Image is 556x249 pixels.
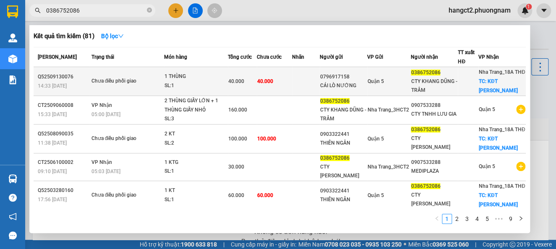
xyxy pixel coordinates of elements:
[38,186,89,195] div: Q52503280160
[479,106,495,112] span: Quận 5
[38,130,89,138] div: Q52508090035
[434,216,439,221] span: left
[7,5,18,18] img: logo-vxr
[479,192,518,207] span: TC: KĐT [PERSON_NAME]
[228,164,244,170] span: 30.000
[228,192,244,198] span: 60.000
[411,158,457,167] div: 0907533288
[38,73,89,81] div: Q52509130076
[368,107,409,113] span: Nha Trang_3HCT2
[472,214,482,223] a: 4
[479,136,518,151] span: TC: KĐT [PERSON_NAME]
[516,214,526,224] li: Next Page
[479,127,525,132] span: Nha Trang_18A THĐ
[516,214,526,224] button: right
[492,214,506,224] li: Next 5 Pages
[35,8,41,13] span: search
[9,194,17,202] span: question-circle
[101,33,124,39] strong: Bộ lọc
[479,163,495,169] span: Quận 5
[368,136,384,142] span: Quận 5
[368,192,384,198] span: Quận 5
[479,183,525,189] span: Nha Trang_18A THĐ
[257,136,276,142] span: 100.000
[479,69,525,75] span: Nha Trang_18A THĐ
[118,33,124,39] span: down
[164,96,227,114] div: 2 THÙNG GIẤY LỚN + 1 THÙNG GIẤY NHỎ
[91,159,112,165] span: VP Nhận
[411,134,457,152] div: CTY [PERSON_NAME]
[164,114,227,124] div: SL: 3
[91,134,154,143] div: Chưa điều phối giao
[320,54,343,60] span: Người gửi
[462,214,472,224] li: 3
[228,78,244,84] span: 40.000
[228,54,252,60] span: Tổng cước
[432,214,442,224] button: left
[38,83,67,89] span: 14:33 [DATE]
[9,231,17,239] span: message
[432,214,442,224] li: Previous Page
[8,34,17,42] img: warehouse-icon
[516,162,525,171] span: plus-circle
[8,75,17,84] img: solution-icon
[164,167,227,176] div: SL: 1
[164,54,187,60] span: Món hàng
[411,127,440,132] span: 0386752086
[34,32,94,41] h3: Kết quả tìm kiếm ( 81 )
[257,192,273,198] span: 60.000
[411,77,457,95] div: CTY KHANG DŨNG - TRÂM
[320,155,350,161] span: 0386752086
[228,107,247,113] span: 160.000
[492,214,506,224] span: •••
[94,29,131,43] button: Bộ lọcdown
[38,158,89,167] div: CT2506100002
[9,213,17,220] span: notification
[367,54,383,60] span: VP Gửi
[411,101,457,110] div: 0907533288
[320,187,367,195] div: 0903322441
[164,139,227,148] div: SL: 2
[91,112,120,117] span: 05:00 [DATE]
[91,77,154,86] div: Chưa điều phối giao
[164,186,227,195] div: 1 KT
[452,214,462,223] a: 2
[516,105,525,114] span: plus-circle
[478,54,499,60] span: VP Nhận
[164,81,227,91] div: SL: 1
[410,54,438,60] span: Người nhận
[411,167,457,176] div: MEDIPLAZA
[479,78,518,93] span: TC: KĐT [PERSON_NAME]
[320,163,367,180] div: CTY [PERSON_NAME]
[46,6,145,15] input: Tìm tên, số ĐT hoặc mã đơn
[368,164,409,170] span: Nha Trang_3HCT2
[411,70,440,75] span: 0386752086
[442,214,452,223] a: 1
[164,158,227,167] div: 1 KTG
[292,54,304,60] span: Nhãn
[320,195,367,204] div: THIÊN NGÂN
[458,49,475,65] span: TT xuất HĐ
[320,73,367,81] div: 0796917158
[164,130,227,139] div: 2 KT
[506,214,516,224] li: 9
[164,72,227,81] div: 1 THÙNG
[91,169,120,174] span: 05:03 [DATE]
[462,214,472,223] a: 3
[482,214,492,224] li: 5
[483,214,492,223] a: 5
[411,183,440,189] span: 0386752086
[506,214,515,223] a: 9
[147,8,152,13] span: close-circle
[320,81,367,90] div: CÁI LÒ NƯỚNG
[257,78,273,84] span: 40.000
[472,214,482,224] li: 4
[38,169,67,174] span: 09:10 [DATE]
[38,54,77,60] span: [PERSON_NAME]
[320,139,367,148] div: THIÊN NGÂN
[38,112,67,117] span: 15:33 [DATE]
[320,106,367,123] div: CTY KHANG DŨNG - TRÂM
[8,174,17,183] img: warehouse-icon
